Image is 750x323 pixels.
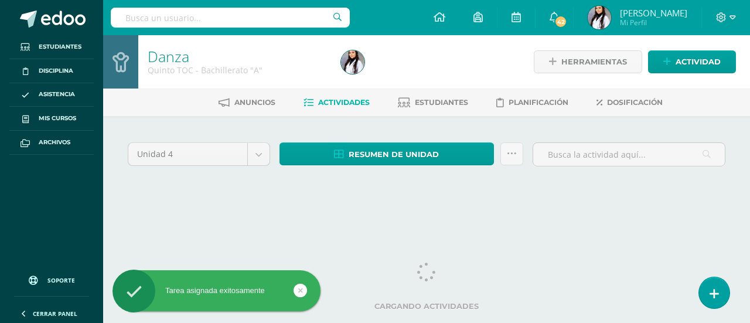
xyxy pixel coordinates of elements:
span: Resumen de unidad [349,144,439,165]
img: fc0dec26079b5c69f9e7313e8305d2d9.png [341,50,364,74]
span: Mis cursos [39,114,76,123]
span: Asistencia [39,90,75,99]
a: Disciplina [9,59,94,83]
span: Mi Perfil [620,18,687,28]
a: Anuncios [219,93,275,112]
a: Archivos [9,131,94,155]
span: 42 [554,15,567,28]
img: fc0dec26079b5c69f9e7313e8305d2d9.png [588,6,611,29]
input: Busca un usuario... [111,8,350,28]
a: Unidad 4 [128,143,270,165]
h1: Danza [148,48,327,64]
a: Actividad [648,50,736,73]
span: Planificación [509,98,568,107]
a: Mis cursos [9,107,94,131]
span: Unidad 4 [137,143,238,165]
span: Soporte [47,276,75,284]
a: Estudiantes [398,93,468,112]
span: Disciplina [39,66,73,76]
span: Dosificación [607,98,663,107]
span: Cerrar panel [33,310,77,318]
span: Archivos [39,138,70,147]
span: Actividad [676,51,721,73]
a: Herramientas [534,50,642,73]
div: Tarea asignada exitosamente [112,285,321,296]
a: Danza [148,46,189,66]
span: Estudiantes [39,42,81,52]
a: Dosificación [596,93,663,112]
a: Actividades [304,93,370,112]
a: Soporte [14,264,89,293]
span: Estudiantes [415,98,468,107]
input: Busca la actividad aquí... [533,143,725,166]
a: Asistencia [9,83,94,107]
a: Resumen de unidad [279,142,494,165]
a: Estudiantes [9,35,94,59]
div: Quinto TOC - Bachillerato 'A' [148,64,327,76]
span: Herramientas [561,51,627,73]
span: Actividades [318,98,370,107]
span: Anuncios [234,98,275,107]
label: Cargando actividades [128,302,725,311]
span: [PERSON_NAME] [620,7,687,19]
a: Planificación [496,93,568,112]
